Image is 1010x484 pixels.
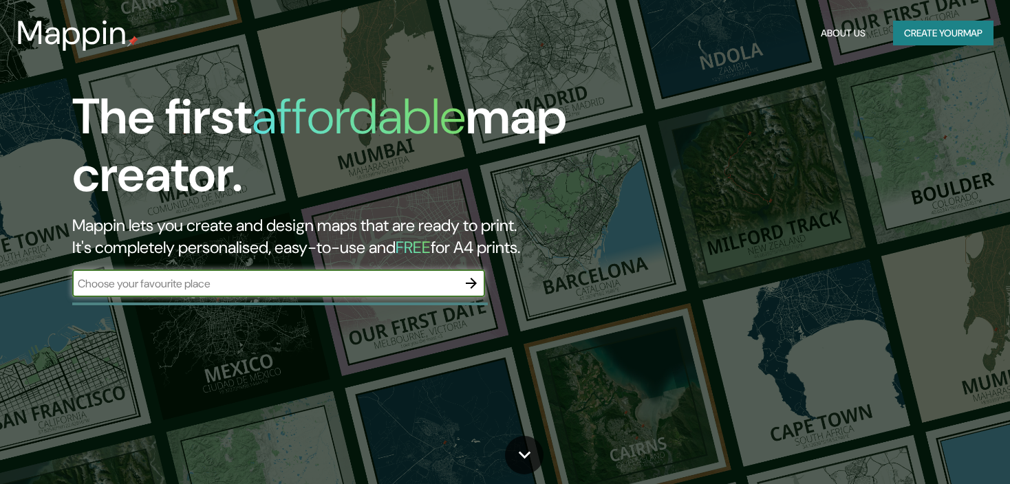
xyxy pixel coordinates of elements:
[396,236,431,258] h5: FREE
[72,214,577,258] h2: Mappin lets you create and design maps that are ready to print. It's completely personalised, eas...
[72,88,577,214] h1: The first map creator.
[127,36,138,47] img: mappin-pin
[815,21,871,46] button: About Us
[17,14,127,52] h3: Mappin
[72,276,458,291] input: Choose your favourite place
[893,21,993,46] button: Create yourmap
[252,85,466,148] h1: affordable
